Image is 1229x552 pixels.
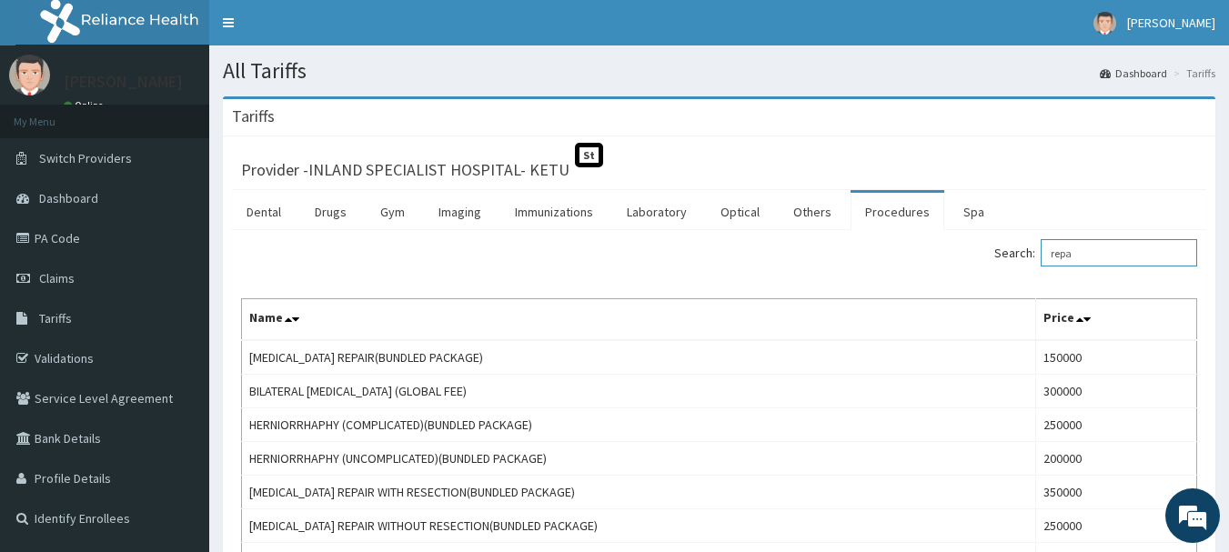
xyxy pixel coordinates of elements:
[1036,509,1197,543] td: 250000
[1036,375,1197,408] td: 300000
[64,74,183,90] p: [PERSON_NAME]
[242,299,1036,341] th: Name
[223,59,1215,83] h1: All Tariffs
[1093,12,1116,35] img: User Image
[612,193,701,231] a: Laboratory
[1036,408,1197,442] td: 250000
[242,476,1036,509] td: [MEDICAL_DATA] REPAIR WITH RESECTION(BUNDLED PACKAGE)
[949,193,999,231] a: Spa
[242,408,1036,442] td: HERNIORRHAPHY (COMPLICATED)(BUNDLED PACKAGE)
[39,270,75,286] span: Claims
[1127,15,1215,31] span: [PERSON_NAME]
[242,340,1036,375] td: [MEDICAL_DATA] REPAIR(BUNDLED PACKAGE)
[706,193,774,231] a: Optical
[9,55,50,95] img: User Image
[575,143,603,167] span: St
[366,193,419,231] a: Gym
[232,193,296,231] a: Dental
[500,193,608,231] a: Immunizations
[34,91,74,136] img: d_794563401_company_1708531726252_794563401
[39,150,132,166] span: Switch Providers
[64,99,107,112] a: Online
[1036,442,1197,476] td: 200000
[424,193,496,231] a: Imaging
[1041,239,1197,266] input: Search:
[1100,65,1167,81] a: Dashboard
[779,193,846,231] a: Others
[1036,476,1197,509] td: 350000
[242,375,1036,408] td: BILATERAL [MEDICAL_DATA] (GLOBAL FEE)
[9,363,347,427] textarea: Type your message and hit 'Enter'
[242,509,1036,543] td: [MEDICAL_DATA] REPAIR WITHOUT RESECTION(BUNDLED PACKAGE)
[300,193,361,231] a: Drugs
[232,108,275,125] h3: Tariffs
[106,162,251,346] span: We're online!
[1169,65,1215,81] li: Tariffs
[39,190,98,206] span: Dashboard
[242,442,1036,476] td: HERNIORRHAPHY (UNCOMPLICATED)(BUNDLED PACKAGE)
[241,162,569,178] h3: Provider - INLAND SPECIALIST HOSPITAL- KETU
[851,193,944,231] a: Procedures
[1036,299,1197,341] th: Price
[994,239,1197,266] label: Search:
[1036,340,1197,375] td: 150000
[95,102,306,125] div: Chat with us now
[298,9,342,53] div: Minimize live chat window
[39,310,72,326] span: Tariffs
